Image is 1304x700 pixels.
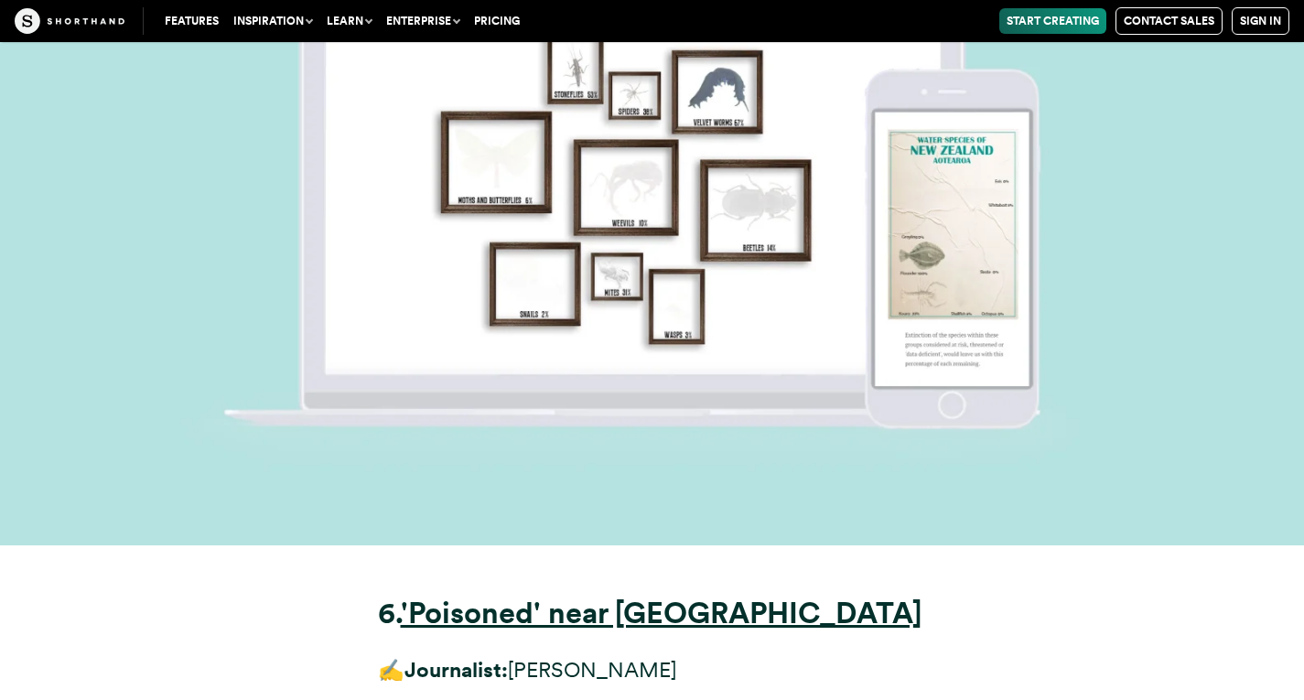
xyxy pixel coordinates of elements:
a: Features [157,8,226,34]
a: Contact Sales [1115,7,1223,35]
p: ✍️ [PERSON_NAME] [378,652,927,688]
button: Enterprise [379,8,467,34]
img: The Craft [15,8,124,34]
a: 'Poisoned' near [GEOGRAPHIC_DATA] [401,595,921,630]
button: Inspiration [226,8,319,34]
button: Learn [319,8,379,34]
a: Sign in [1232,7,1289,35]
a: Start Creating [999,8,1106,34]
strong: Journalist: [404,657,508,683]
a: Pricing [467,8,527,34]
strong: 6. [378,595,401,630]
